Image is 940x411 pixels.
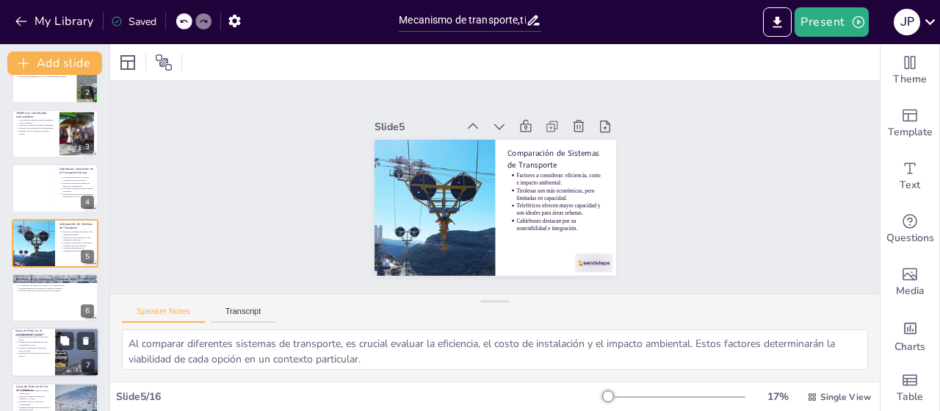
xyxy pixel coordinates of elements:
[19,75,72,78] p: Ofrecen una alternativa ecológica y requieren menos energía.
[62,193,94,198] p: Integran diferentes modos de transporte para facilitar el acceso.
[16,277,94,282] p: Beneficios de los Sistemas de Transporte Aéreo
[19,287,94,290] p: Son más rápidos que los medios de transporte terrestre.
[900,177,920,193] span: Text
[19,126,55,129] p: Ofrecen vistas panorámicas enriquecedoras.
[19,290,94,293] p: Ofrecen experiencias visuales atractivas para turistas.
[16,111,55,119] p: Teleféricos: Conectando Comunidades
[11,10,100,33] button: My Library
[487,212,557,287] p: Teleféricos ofrecen mayor capacidad y son ideales para áreas urbanas.
[211,307,276,323] button: Transcript
[81,140,94,154] div: 3
[11,328,99,378] div: 7
[59,222,94,230] p: Comparación de Sistemas de Transporte
[19,282,94,285] p: Mejoran la movilidad y el acceso a áreas difíciles.
[763,7,792,37] button: Export to PowerPoint
[62,241,94,246] p: Teleféricos ofrecen mayor capacidad y son ideales para áreas urbanas.
[18,347,51,353] p: Mejoran la experiencia turística en zonas de esquí.
[476,223,546,298] p: Cablebuses destacan por su sostenibilidad e integración.
[881,203,939,256] div: Get real-time input from your audience
[19,284,94,287] p: Contribuyen a la reducción del tráfico y la contaminación.
[19,406,51,411] p: Soluciones efectivas para problemas de movilidad urbana.
[881,256,939,309] div: Add images, graphics, shapes or video
[454,52,520,124] div: Slide 5
[498,203,568,278] p: Tirolesas son más económicas, pero limitadas en capacidad.
[399,10,525,31] input: Insert title
[516,170,597,257] p: Comparación de Sistemas de Transporte
[7,51,102,75] button: Add slide
[77,332,95,350] button: Delete Slide
[18,333,51,341] p: Ejemplos en [PERSON_NAME][GEOGRAPHIC_DATA] y los Alpes suizos.
[81,304,94,318] div: 6
[15,329,51,337] p: Casos de Éxito en el [GEOGRAPHIC_DATA]
[894,9,920,35] div: J P
[62,230,94,235] p: Factores a considerar: eficiencia, costo e impacto ambiental.
[510,193,579,268] p: Factores a considerar: eficiencia, costo e impacto ambiental.
[62,182,94,187] p: Son ideales para áreas urbanas con pendientes pronunciadas.
[19,400,51,405] p: Facilitan el acceso a servicios y oportunidades.
[82,360,95,373] div: 7
[81,250,94,263] div: 5
[111,15,156,29] div: Saved
[16,385,51,393] p: Casos de Éxito en el Uso de Teleféricos
[894,7,920,37] button: J P
[795,7,868,37] button: Present
[18,352,51,358] p: Herramientas valiosas para el desarrollo turístico.
[62,246,94,251] p: Cablebuses destacan por su sostenibilidad e integración.
[59,167,94,175] p: Cablebuses: Innovación en el Transporte Urbano
[62,235,94,240] p: Tirolesas son más económicas, pero limitadas en capacidad.
[897,389,923,405] span: Table
[881,150,939,203] div: Add text boxes
[12,110,98,158] div: 3
[12,274,98,322] div: 6
[881,44,939,97] div: Change the overall theme
[19,129,55,135] p: Pueden aliviar la congestión del tráfico urbano.
[896,283,925,299] span: Media
[116,390,604,404] div: Slide 5 / 16
[81,196,94,209] div: 4
[881,309,939,362] div: Add charts and graphs
[62,176,94,182] p: Los cablebuses utilizan vehículos suspendidos para el transporte.
[18,341,51,347] p: Generan ingresos significativos para comunidades locales.
[19,118,55,124] p: Los teleféricos utilizan cabinas suspendidas para el transporte.
[12,219,98,268] div: 5
[81,86,94,99] div: 2
[760,390,795,404] div: 17 %
[820,391,871,403] span: Single View
[881,97,939,150] div: Add ready made slides
[12,164,98,212] div: 4
[56,332,73,350] button: Duplicate Slide
[886,230,934,246] span: Questions
[19,395,51,400] p: Reducen el tiempo de viaje entre [PERSON_NAME].
[122,307,205,323] button: Speaker Notes
[62,187,94,193] p: Funcionan con energía eléctrica, siendo sostenibles.
[122,329,868,370] textarea: Al comparar diferentes sistemas de transporte, es crucial evaluar la eficiencia, el costo de inst...
[19,389,51,394] p: Transforman la movilidad en áreas de difícil acceso.
[893,71,927,87] span: Theme
[888,124,933,140] span: Template
[155,54,173,71] span: Position
[19,124,55,127] p: Mejoran la conectividad entre comunidades.
[894,339,925,355] span: Charts
[116,51,140,74] div: Layout
[12,54,98,103] div: 2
